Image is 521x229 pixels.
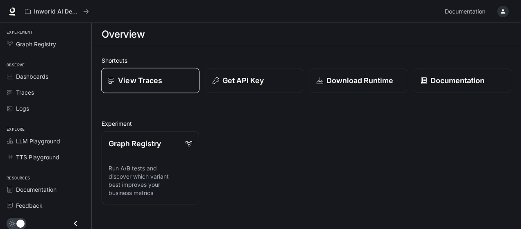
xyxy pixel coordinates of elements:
a: Feedback [3,198,88,213]
p: Graph Registry [109,138,161,149]
span: Logs [16,104,29,113]
span: Feedback [16,201,43,210]
span: Dark mode toggle [16,219,25,228]
a: Documentation [414,68,511,93]
span: Graph Registry [16,40,56,48]
button: All workspaces [21,3,93,20]
a: TTS Playground [3,150,88,164]
span: Documentation [16,185,57,194]
a: Logs [3,101,88,116]
a: LLM Playground [3,134,88,148]
h1: Overview [102,26,145,43]
p: Documentation [430,75,485,86]
p: View Traces [118,75,162,86]
p: Inworld AI Demos [34,8,80,15]
h2: Shortcuts [102,56,511,65]
span: Dashboards [16,72,48,81]
a: Documentation [3,182,88,197]
span: TTS Playground [16,153,59,161]
button: Get API Key [206,68,303,93]
a: Download Runtime [310,68,407,93]
p: Download Runtime [326,75,393,86]
span: LLM Playground [16,137,60,145]
span: Documentation [445,7,485,17]
p: Run A/B tests and discover which variant best improves your business metrics [109,164,192,197]
a: Documentation [442,3,492,20]
a: Dashboards [3,69,88,84]
a: Traces [3,85,88,100]
p: Get API Key [222,75,264,86]
a: Graph Registry [3,37,88,51]
a: View Traces [101,68,199,93]
a: Graph RegistryRun A/B tests and discover which variant best improves your business metrics [102,131,199,204]
h2: Experiment [102,119,511,128]
span: Traces [16,88,34,97]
